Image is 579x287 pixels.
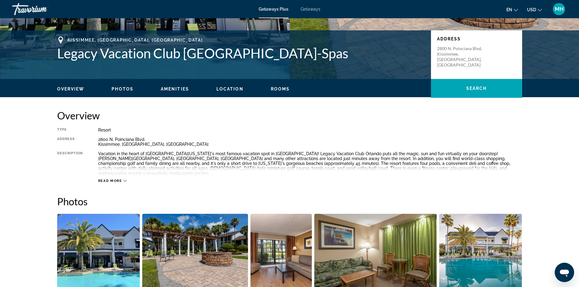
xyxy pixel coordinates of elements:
button: Location [216,86,243,92]
div: 2800 N. Poinciana Blvd. Kissimmee, [GEOGRAPHIC_DATA], [GEOGRAPHIC_DATA] [98,137,522,147]
span: Kissimmee, [GEOGRAPHIC_DATA], [GEOGRAPHIC_DATA] [67,38,203,43]
button: Photos [112,86,133,92]
h1: Legacy Vacation Club [GEOGRAPHIC_DATA]-Spas [57,45,425,61]
div: Description [57,151,83,176]
button: Read more [98,179,127,183]
iframe: Button to launch messaging window [555,263,574,282]
h2: Overview [57,109,522,121]
span: MH [555,6,563,12]
button: Search [431,79,522,98]
div: Vacation in the heart of [GEOGRAPHIC_DATA][US_STATE]'s most famous vacation spot in [GEOGRAPHIC_D... [98,151,522,176]
a: Getaways [301,7,320,12]
button: Change currency [527,5,542,14]
button: Rooms [271,86,290,92]
a: Getaways Plus [259,7,288,12]
span: Location [216,87,243,91]
p: Address [437,36,516,41]
div: Type [57,128,83,132]
span: en [506,7,512,12]
span: USD [527,7,536,12]
button: Overview [57,86,84,92]
span: Search [466,86,487,91]
button: Change language [506,5,518,14]
div: Resort [98,128,522,132]
span: Amenities [161,87,189,91]
span: Overview [57,87,84,91]
button: User Menu [551,3,567,15]
button: Amenities [161,86,189,92]
a: Travorium [12,1,73,17]
div: Address [57,137,83,147]
p: 2800 N. Poinciana Blvd. Kissimmee, [GEOGRAPHIC_DATA], [GEOGRAPHIC_DATA] [437,46,486,68]
span: Read more [98,179,122,183]
h2: Photos [57,195,522,207]
span: Rooms [271,87,290,91]
span: Photos [112,87,133,91]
